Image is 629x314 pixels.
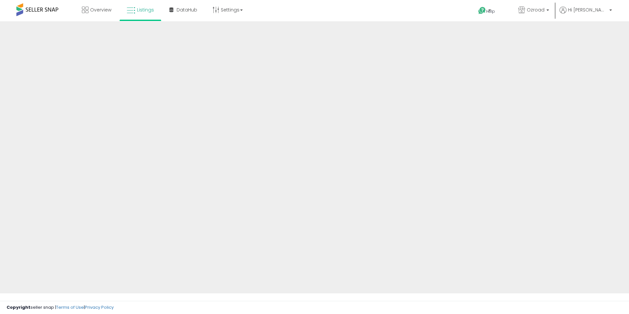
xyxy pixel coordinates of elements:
[473,2,508,21] a: Help
[560,7,612,21] a: Hi [PERSON_NAME]
[568,7,607,13] span: Hi [PERSON_NAME]
[90,7,111,13] span: Overview
[177,7,197,13] span: DataHub
[486,9,495,14] span: Help
[478,7,486,15] i: Get Help
[527,7,544,13] span: Ozroad
[137,7,154,13] span: Listings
